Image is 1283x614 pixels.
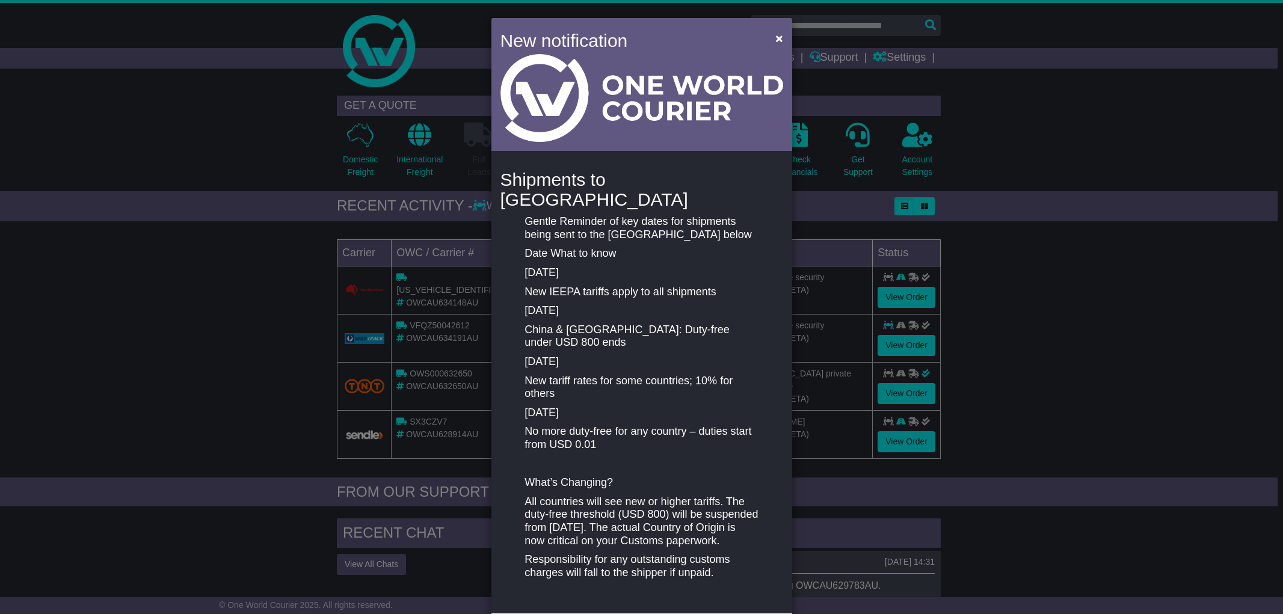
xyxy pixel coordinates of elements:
p: What’s Changing? [525,476,758,490]
h4: New notification [500,27,758,54]
p: Gentle Reminder of key dates for shipments being sent to the [GEOGRAPHIC_DATA] below [525,215,758,241]
p: New IEEPA tariffs apply to all shipments [525,286,758,299]
p: [DATE] [525,355,758,369]
p: [DATE] [525,407,758,420]
p: China & [GEOGRAPHIC_DATA]: Duty-free under USD 800 ends [525,324,758,349]
p: All countries will see new or higher tariffs. The duty-free threshold (USD 800) will be suspended... [525,496,758,547]
h4: Shipments to [GEOGRAPHIC_DATA] [500,170,783,209]
p: No more duty-free for any country – duties start from USD 0.01 [525,425,758,451]
span: × [775,31,783,45]
p: [DATE] [525,304,758,318]
button: Close [769,26,789,51]
p: New tariff rates for some countries; 10% for others [525,375,758,401]
img: Light [500,54,783,142]
p: [DATE] [525,266,758,280]
p: Date What to know [525,247,758,260]
p: Responsibility for any outstanding customs charges will fall to the shipper if unpaid. [525,553,758,579]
